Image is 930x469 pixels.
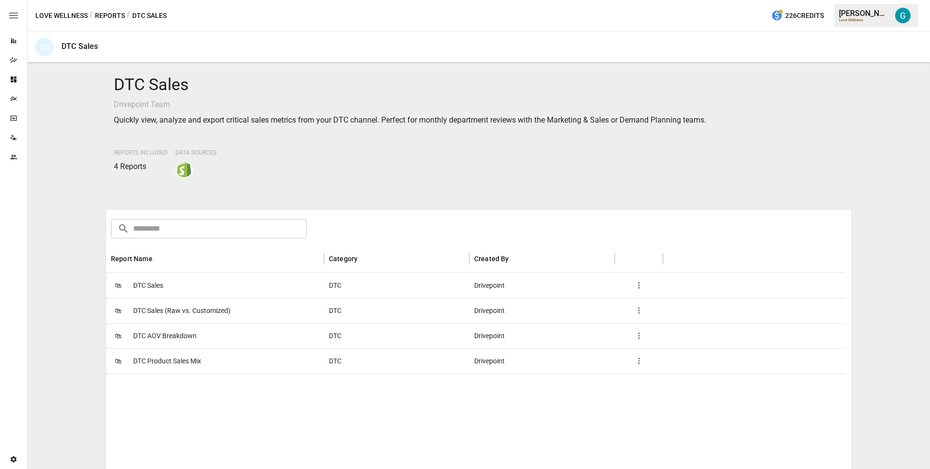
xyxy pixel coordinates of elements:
img: Gavin Acres [895,8,911,23]
img: shopify [176,162,192,177]
span: Reports Included [114,149,168,156]
div: Drivepoint [469,323,615,348]
div: / [90,10,93,22]
div: DTC [324,298,469,323]
span: DTC Product Sales Mix [133,349,201,374]
button: 226Credits [767,7,828,25]
button: Sort [358,252,372,266]
p: 4 Reports [114,161,168,172]
div: Love Wellness [839,18,889,22]
h4: DTC Sales [114,75,844,95]
span: Data Sources [175,149,217,156]
span: DTC Sales [133,273,163,298]
div: DTC [324,323,469,348]
span: 🛍 [111,303,125,318]
button: Sort [510,252,524,266]
div: [PERSON_NAME] [839,9,889,18]
div: DTC [324,273,469,298]
div: Category [329,255,357,263]
div: Report Name [111,255,153,263]
p: Quickly view, analyze and export critical sales metrics from your DTC channel. Perfect for monthl... [114,114,844,126]
button: Reports [95,10,125,22]
p: Drivepoint Team [114,99,844,110]
div: DTC [324,348,469,374]
div: Drivepoint [469,348,615,374]
span: 226 Credits [785,10,824,22]
span: 🛍 [111,354,125,368]
button: Sort [154,252,167,266]
div: Created By [474,255,509,263]
div: / [127,10,130,22]
div: DTC Sales [62,42,98,51]
button: Love Wellness [35,10,88,22]
span: 🛍 [111,278,125,293]
span: DTC AOV Breakdown [133,324,197,348]
div: 🛍 [35,38,54,56]
div: Drivepoint [469,273,615,298]
div: Drivepoint [469,298,615,323]
button: Gavin Acres [889,2,916,29]
span: DTC Sales (Raw vs. Customized) [133,298,231,323]
span: 🛍 [111,328,125,343]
